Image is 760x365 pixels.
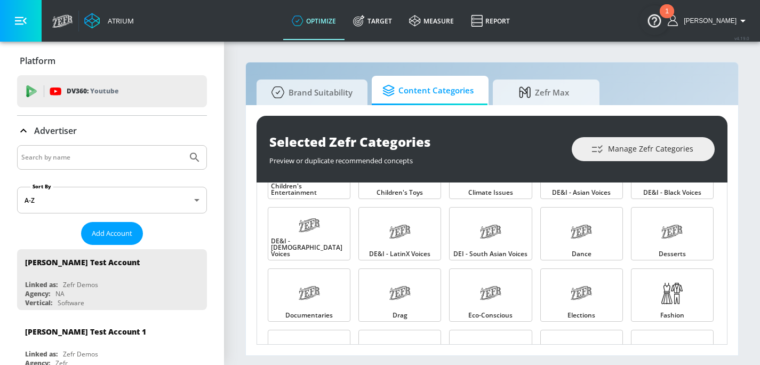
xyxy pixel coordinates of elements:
[631,207,714,260] a: Desserts
[17,249,207,310] div: [PERSON_NAME] Test AccountLinked as:Zefr DemosAgency:NAVertical:Software
[17,187,207,213] div: A-Z
[63,280,98,289] div: Zefr Demos
[382,78,474,104] span: Content Categories
[358,268,441,322] a: Drag
[271,238,347,257] span: DE&I - [DEMOGRAPHIC_DATA] Voices
[358,207,441,260] a: DE&I - LatinX Voices
[21,150,183,164] input: Search by name
[369,251,430,257] span: DE&I - LatinX Voices
[25,289,50,298] div: Agency:
[659,251,686,257] span: Desserts
[643,189,701,196] span: DE&I - Black Voices
[462,2,518,40] a: Report
[734,35,749,41] span: v 4.19.0
[25,257,140,267] div: [PERSON_NAME] Test Account
[345,2,401,40] a: Target
[17,46,207,76] div: Platform
[572,137,715,161] button: Manage Zefr Categories
[63,350,98,359] div: Zefr Demos
[453,251,527,257] span: DEI - South Asian Voices
[55,289,65,298] div: NA
[81,222,143,245] button: Add Account
[84,13,134,29] a: Atrium
[639,5,669,35] button: Open Resource Center, 1 new notification
[377,189,423,196] span: Children's Toys
[25,298,52,307] div: Vertical:
[393,312,407,319] span: Drag
[67,85,118,97] p: DV360:
[269,150,561,165] div: Preview or duplicate recommended concepts
[25,327,146,337] div: [PERSON_NAME] Test Account 1
[269,133,561,150] div: Selected Zefr Categories
[90,85,118,97] p: Youtube
[540,207,623,260] a: Dance
[503,80,585,105] span: Zefr Max
[660,312,684,319] span: Fashion
[267,80,353,105] span: Brand Suitability
[401,2,462,40] a: measure
[468,189,513,196] span: Climate Issues
[25,350,58,359] div: Linked as:
[631,268,714,322] a: Fashion
[679,17,737,25] span: login as: kate.csiki@zefr.com
[34,125,77,137] p: Advertiser
[271,183,347,196] span: Children's Entertainment
[552,189,611,196] span: DE&I - Asian Voices
[30,183,53,190] label: Sort By
[20,55,55,67] p: Platform
[572,251,591,257] span: Dance
[567,312,595,319] span: Elections
[92,227,132,240] span: Add Account
[283,2,345,40] a: optimize
[17,116,207,146] div: Advertiser
[468,312,513,319] span: Eco-Conscious
[668,14,749,27] button: [PERSON_NAME]
[665,11,669,25] div: 1
[25,280,58,289] div: Linked as:
[593,142,693,156] span: Manage Zefr Categories
[449,268,532,322] a: Eco-Conscious
[268,207,350,260] a: DE&I - [DEMOGRAPHIC_DATA] Voices
[17,75,207,107] div: DV360: Youtube
[103,16,134,26] div: Atrium
[58,298,84,307] div: Software
[540,268,623,322] a: Elections
[449,207,532,260] a: DEI - South Asian Voices
[285,312,333,319] span: Documentaries
[268,268,350,322] a: Documentaries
